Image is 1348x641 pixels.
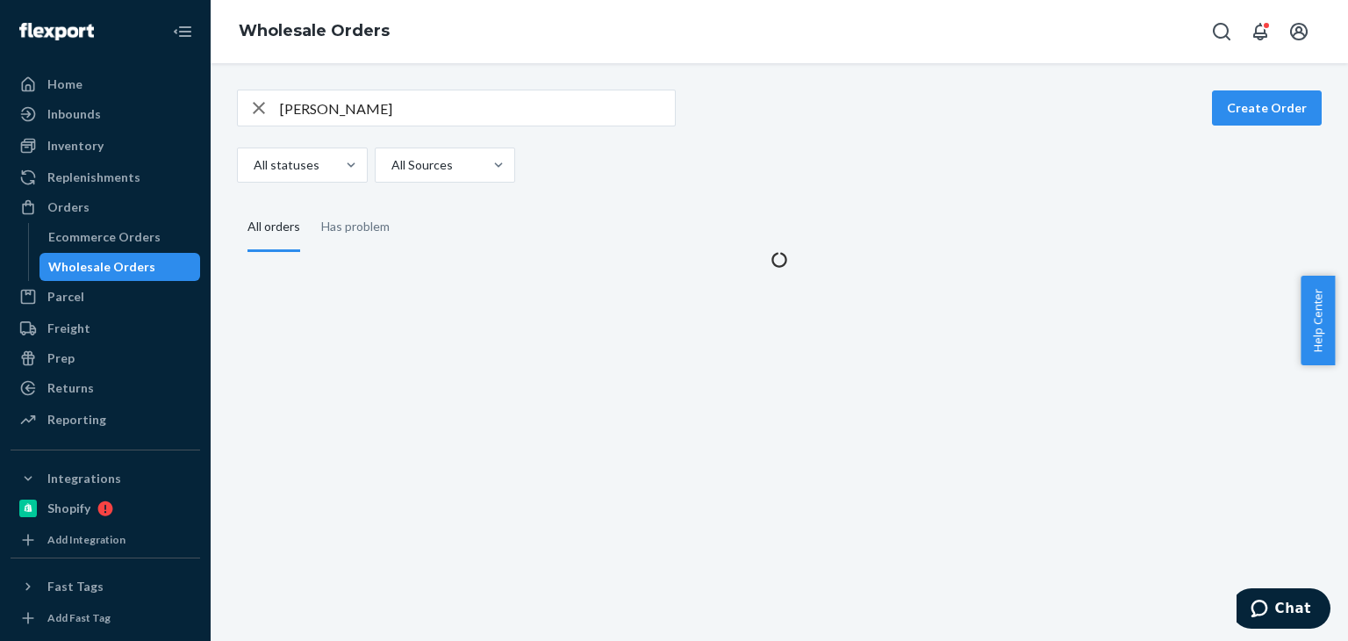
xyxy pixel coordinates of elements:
div: Returns [47,379,94,397]
a: Inventory [11,132,200,160]
input: Search orders [280,90,675,126]
div: Ecommerce Orders [48,228,161,246]
div: Replenishments [47,169,140,186]
div: Add Fast Tag [47,610,111,625]
a: Inbounds [11,100,200,128]
div: Freight [47,320,90,337]
div: Wholesale Orders [48,258,155,276]
div: Has problem [321,204,390,249]
input: All statuses [252,156,254,174]
div: Parcel [47,288,84,306]
div: Orders [47,198,90,216]
button: Open notifications [1243,14,1278,49]
button: Integrations [11,465,200,493]
input: All Sources [390,156,391,174]
a: Orders [11,193,200,221]
a: Shopify [11,494,200,522]
button: Create Order [1212,90,1322,126]
div: Add Integration [47,532,125,547]
div: Home [47,76,82,93]
a: Reporting [11,406,200,434]
a: Wholesale Orders [39,253,201,281]
button: Help Center [1301,276,1335,365]
div: Fast Tags [47,578,104,595]
a: Prep [11,344,200,372]
ol: breadcrumbs [225,6,404,57]
button: Open account menu [1281,14,1316,49]
a: Parcel [11,283,200,311]
button: Fast Tags [11,573,200,601]
a: Add Fast Tag [11,608,200,629]
a: Add Integration [11,529,200,551]
div: All orders [247,204,300,252]
a: Ecommerce Orders [39,223,201,251]
button: Open Search Box [1204,14,1239,49]
a: Home [11,70,200,98]
iframe: Opens a widget where you can chat to one of our agents [1237,588,1330,632]
div: Inventory [47,137,104,155]
div: Integrations [47,470,121,487]
a: Returns [11,374,200,402]
img: Flexport logo [19,23,94,40]
a: Wholesale Orders [239,21,390,40]
div: Shopify [47,500,90,517]
div: Reporting [47,411,106,429]
button: Close Navigation [165,14,200,49]
a: Freight [11,314,200,342]
div: Prep [47,349,75,367]
a: Replenishments [11,163,200,191]
div: Inbounds [47,105,101,123]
